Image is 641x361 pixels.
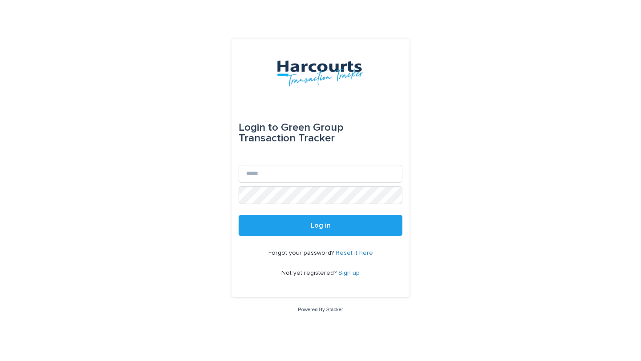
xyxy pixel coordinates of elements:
span: Login to [239,122,278,133]
a: Powered By Stacker [298,307,343,312]
button: Log in [239,215,402,236]
span: Not yet registered? [281,270,338,276]
a: Reset it here [336,250,373,256]
img: aRr5UT5PQeWb03tlxx4P [277,60,364,87]
div: Green Group Transaction Tracker [239,115,402,151]
span: Forgot your password? [268,250,336,256]
span: Log in [311,222,331,229]
a: Sign up [338,270,360,276]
